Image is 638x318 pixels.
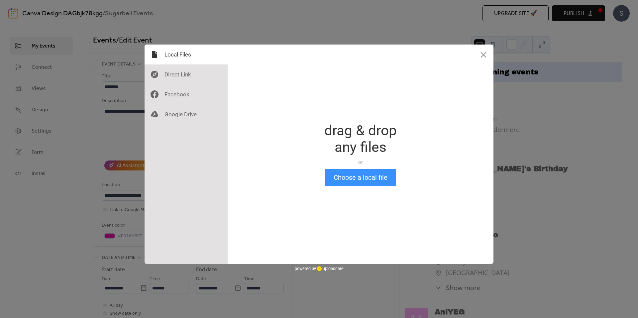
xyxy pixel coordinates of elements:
a: uploadcare [316,266,344,271]
div: powered by [295,264,344,274]
div: Local Files [145,45,228,64]
div: Google Drive [145,104,228,124]
div: drag & drop any files [324,122,397,156]
div: Direct Link [145,64,228,84]
button: Choose a local file [325,169,396,186]
div: Facebook [145,84,228,104]
button: Close [474,45,493,64]
div: or [324,159,397,165]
